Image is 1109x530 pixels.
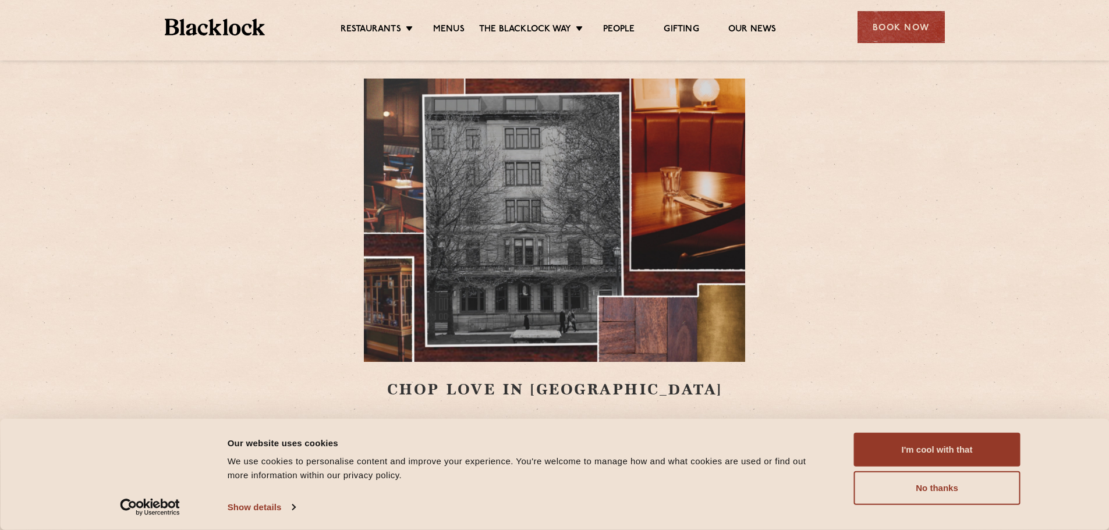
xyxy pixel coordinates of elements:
[341,24,401,37] a: Restaurants
[433,24,465,37] a: Menus
[854,471,1021,505] button: No thanks
[858,11,945,43] div: Book Now
[603,24,635,37] a: People
[479,24,571,37] a: The Blacklock Way
[728,24,777,37] a: Our News
[278,79,831,400] h1: CHOP LOVE IN [GEOGRAPHIC_DATA]
[228,499,295,516] a: Show details
[664,24,699,37] a: Gifting
[165,19,265,35] img: BL_Textured_Logo-footer-cropped.svg
[228,454,828,482] div: We use cookies to personalise content and improve your experience. You're welcome to manage how a...
[99,499,201,516] a: Usercentrics Cookiebot - opens in a new window
[228,436,828,450] div: Our website uses cookies
[854,433,1021,467] button: I'm cool with that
